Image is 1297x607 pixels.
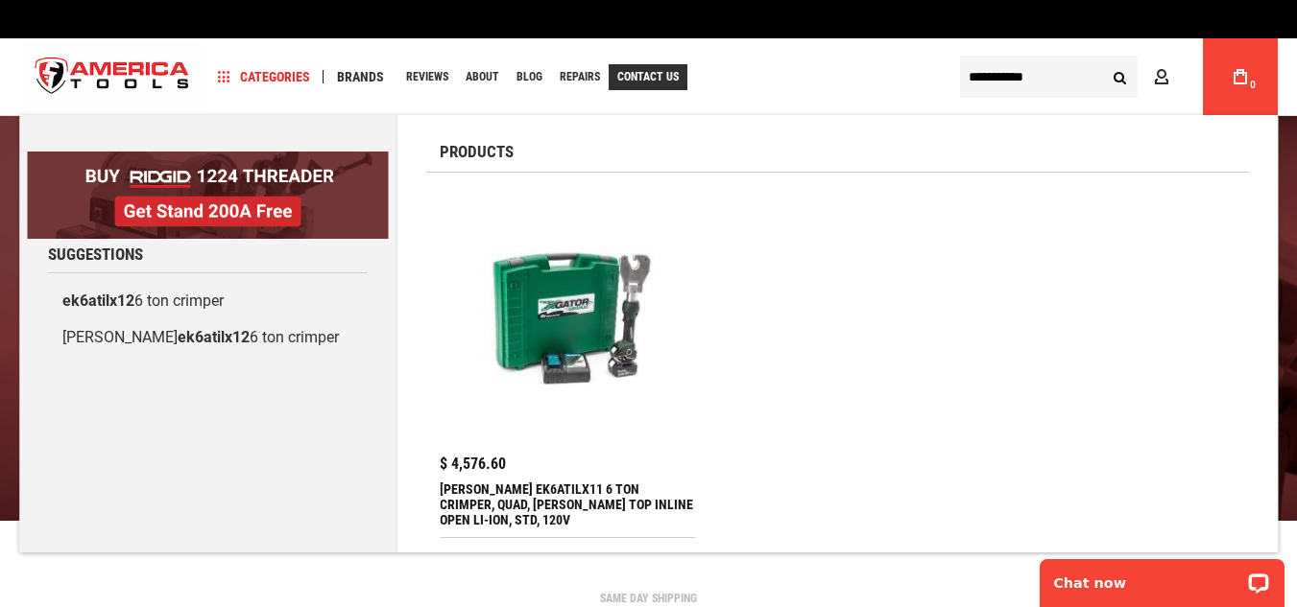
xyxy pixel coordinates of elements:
span: Categories [218,70,310,83]
a: ek6atilx126 ton crimper [48,283,367,319]
a: Blog [508,64,551,90]
a: GREENLEE EK6ATILX11 6 TON CRIMPER, QUAD, ANDERSON TOP INLINE OPEN LI-ION, STD, 120V $ 4,576.60 [P... [440,187,695,537]
img: America Tools [19,41,205,113]
a: BOGO: Buy RIDGID® 1224 Threader, Get Stand 200A Free! [27,152,388,166]
span: 0 [1250,80,1256,90]
span: Blog [516,71,542,82]
span: About [466,71,499,82]
a: Reviews [397,64,457,90]
img: BOGO: Buy RIDGID® 1224 Threader, Get Stand 200A Free! [27,152,388,239]
div: GREENLEE EK6ATILX11 6 TON CRIMPER, QUAD, ANDERSON TOP INLINE OPEN LI-ION, STD, 120V [440,481,695,527]
span: Brands [337,70,384,83]
a: Repairs [551,64,609,90]
b: ek6atilx12 [178,328,250,346]
span: $ 4,576.60 [440,456,506,472]
a: [PERSON_NAME]ek6atilx126 ton crimper [48,319,367,356]
a: Contact Us [609,64,687,90]
a: Categories [209,64,319,90]
iframe: LiveChat chat widget [1027,547,1297,607]
div: SAME DAY SHIPPING [14,593,1283,604]
span: Contact Us [617,71,679,82]
span: Repairs [560,71,600,82]
b: ek6atilx12 [62,292,134,310]
span: Products [440,144,514,160]
span: Reviews [406,71,448,82]
a: About [457,64,508,90]
button: Search [1101,58,1138,95]
a: store logo [19,41,205,113]
span: Suggestions [48,246,143,263]
a: Brands [328,64,393,90]
img: GREENLEE EK6ATILX11 6 TON CRIMPER, QUAD, ANDERSON TOP INLINE OPEN LI-ION, STD, 120V [449,197,685,432]
a: 0 [1222,38,1259,115]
